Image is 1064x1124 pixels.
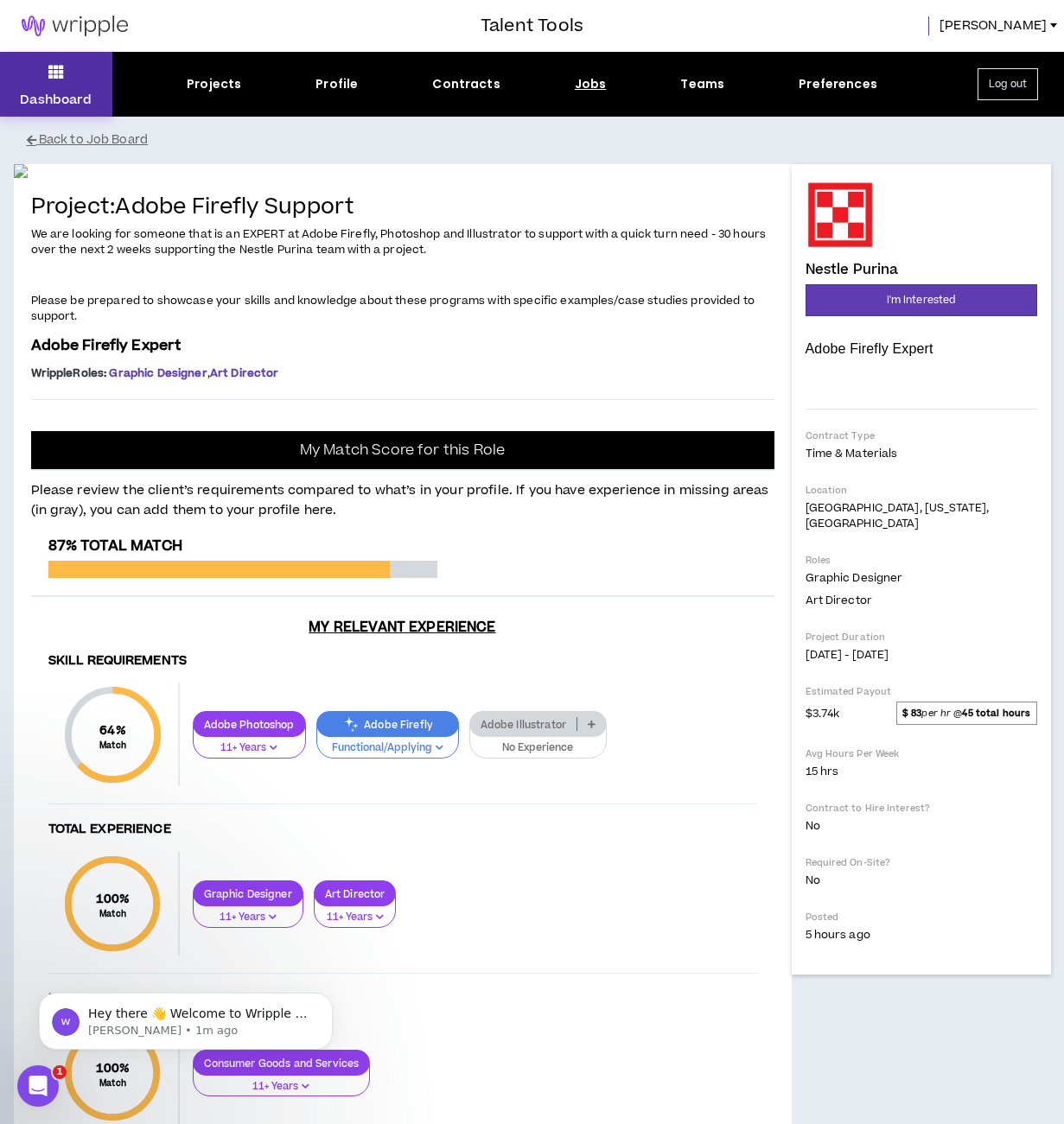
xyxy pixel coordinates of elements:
small: Match [96,1077,131,1089]
p: Avg Hours Per Week [806,747,1037,760]
button: Back to Job Board [27,125,1064,156]
small: Match [96,908,131,920]
div: Profile [315,75,358,93]
p: Adobe Illustrator [470,718,577,731]
span: Graphic Designer [109,365,207,381]
p: My Match Score for this Role [300,441,505,459]
h4: Project: Adobe Firefly Support [31,195,774,220]
p: Adobe Firefly Expert [806,340,1037,358]
p: [DATE] - [DATE] [806,647,1037,663]
span: 64 % [99,721,126,740]
small: Match [99,740,126,752]
button: No Experience [469,726,608,759]
p: Please review the client’s requirements compared to what’s in your profile. If you have experienc... [31,471,774,520]
strong: $ 83 [902,707,921,720]
button: 11+ Years [314,895,397,928]
p: Functional/Applying [328,740,448,756]
h3: Talent Tools [481,13,583,39]
p: No [806,873,1037,888]
p: Location [806,484,1037,497]
span: $3.74k [806,702,840,723]
span: Adobe Firefly Expert [31,335,182,356]
p: No Experience [481,740,596,756]
span: per hr @ [896,702,1037,724]
p: Time & Materials [806,446,1037,461]
span: [PERSON_NAME] [940,16,1047,35]
p: Art Director [315,887,396,900]
p: , [31,366,774,380]
button: 11+ Years [193,1064,371,1097]
p: 11+ Years [204,910,292,925]
button: 11+ Years [193,726,306,759]
h3: My Relevant Experience [31,619,774,636]
strong: 45 total hours [962,707,1030,720]
div: Projects [187,75,241,93]
p: Adobe Photoshop [194,718,305,731]
button: 11+ Years [193,895,303,928]
div: Contracts [432,75,500,93]
p: 11+ Years [204,1079,360,1095]
p: Contract to Hire Interest? [806,802,1037,815]
span: Graphic Designer [806,570,903,586]
h4: Total Experience [48,822,757,838]
p: No [806,818,1037,834]
div: Preferences [799,75,877,93]
p: [GEOGRAPHIC_DATA], [US_STATE], [GEOGRAPHIC_DATA] [806,500,1037,531]
button: Functional/Applying [316,726,459,759]
span: I'm Interested [887,292,956,308]
div: Teams [680,75,724,93]
p: 11+ Years [204,740,295,756]
p: Graphic Designer [194,887,303,900]
p: 15 hrs [806,764,1037,779]
h4: Skill Requirements [48,653,757,670]
p: 11+ Years [325,910,385,925]
iframe: Intercom notifications message [13,956,359,1077]
span: 100 % [96,890,131,908]
p: Dashboard [20,91,92,109]
p: Roles [806,554,1037,567]
img: W38iNKZDgzUKiuK9QXSIuEu4oqhBLVmkybjmVRii.png [14,164,792,178]
p: Project Duration [806,631,1037,644]
p: Adobe Firefly [317,718,458,731]
p: 5 hours ago [806,927,1037,943]
span: We are looking for someone that is an EXPERT at Adobe Firefly, Photoshop and Illustrator to suppo... [31,226,767,257]
iframe: Intercom live chat [17,1065,59,1107]
span: Wripple Roles : [31,365,107,381]
span: 1 [53,1065,67,1079]
button: Log out [978,68,1038,100]
p: Estimated Payout [806,685,1037,698]
p: Posted [806,911,1037,924]
p: Required On-Site? [806,856,1037,869]
span: 87% Total Match [48,536,182,556]
h4: Nestle Purina [806,262,899,277]
span: Art Director [806,593,872,608]
p: Contract Type [806,429,1037,442]
span: Please be prepared to showcase your skills and knowledge about these programs with specific examp... [31,293,755,324]
button: I'm Interested [806,284,1037,316]
h4: Industry Requirements [48,991,757,1007]
span: Art Director [210,365,279,381]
